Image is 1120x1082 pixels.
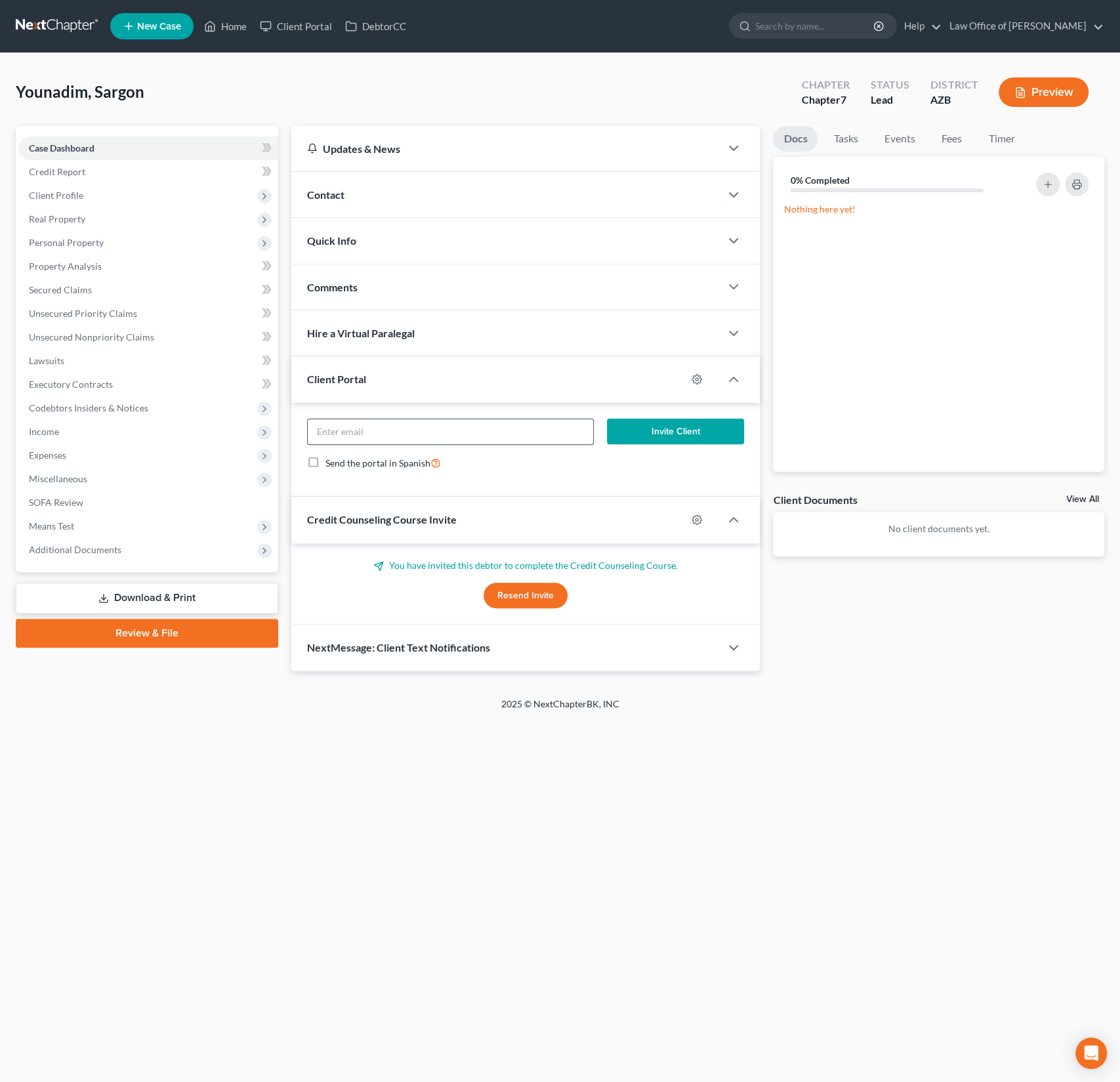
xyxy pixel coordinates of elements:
button: Resend Invite [484,583,568,609]
div: Client Documents [773,493,857,507]
a: Timer [978,126,1025,152]
div: 2025 © NextChapterBK, INC [186,697,934,721]
span: Case Dashboard [29,142,94,154]
span: Client Portal [307,373,366,385]
a: Unsecured Priority Claims [18,302,278,325]
a: Review & File [16,619,278,648]
span: Unsecured Nonpriority Claims [29,331,154,343]
span: Credit Counseling Course Invite [307,513,457,526]
a: DebtorCC [339,14,413,38]
a: View All [1066,495,1099,504]
a: Help [898,14,942,38]
p: No client documents yet. [783,522,1094,535]
span: NextMessage: Client Text Notifications [307,641,490,654]
span: Younadim, Sargon [16,82,144,101]
div: Chapter [802,77,850,93]
span: Client Profile [29,190,83,201]
a: Executory Contracts [18,373,278,396]
span: Unsecured Priority Claims [29,308,137,319]
strong: 0% Completed [790,175,849,186]
span: Lawsuits [29,355,64,366]
span: Send the portal in Spanish [325,457,430,468]
span: Credit Report [29,166,85,177]
span: SOFA Review [29,497,83,508]
span: Codebtors Insiders & Notices [29,402,148,413]
span: Hire a Virtual Paralegal [307,327,415,339]
a: Secured Claims [18,278,278,302]
a: Home [197,14,253,38]
a: Download & Print [16,583,278,614]
p: You have invited this debtor to complete the Credit Counseling Course. [307,559,745,572]
div: Chapter [802,93,850,108]
a: Law Office of [PERSON_NAME] [943,14,1104,38]
input: Enter email [308,419,594,444]
span: Secured Claims [29,284,92,295]
span: Income [29,426,59,437]
a: Case Dashboard [18,136,278,160]
button: Preview [999,77,1089,107]
span: Contact [307,188,344,201]
button: Invite Client [607,419,744,445]
div: AZB [930,93,978,108]
span: Quick Info [307,234,356,247]
a: Lawsuits [18,349,278,373]
span: 7 [840,93,846,106]
span: Personal Property [29,237,104,248]
a: Unsecured Nonpriority Claims [18,325,278,349]
span: Means Test [29,520,74,531]
div: Status [871,77,909,93]
a: SOFA Review [18,491,278,514]
a: Property Analysis [18,255,278,278]
a: Docs [773,126,818,152]
div: District [930,77,978,93]
a: Events [873,126,925,152]
a: Fees [930,126,972,152]
div: Lead [871,93,909,108]
span: Comments [307,281,358,293]
p: Nothing here yet! [783,203,1094,216]
span: Executory Contracts [29,379,113,390]
a: Client Portal [253,14,339,38]
span: Property Analysis [29,260,102,272]
div: Updates & News [307,142,705,156]
a: Credit Report [18,160,278,184]
input: Search by name... [755,14,875,38]
span: Expenses [29,449,66,461]
div: Open Intercom Messenger [1075,1037,1107,1069]
span: New Case [137,22,181,31]
span: Miscellaneous [29,473,87,484]
span: Real Property [29,213,85,224]
a: Tasks [823,126,868,152]
span: Additional Documents [29,544,121,555]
